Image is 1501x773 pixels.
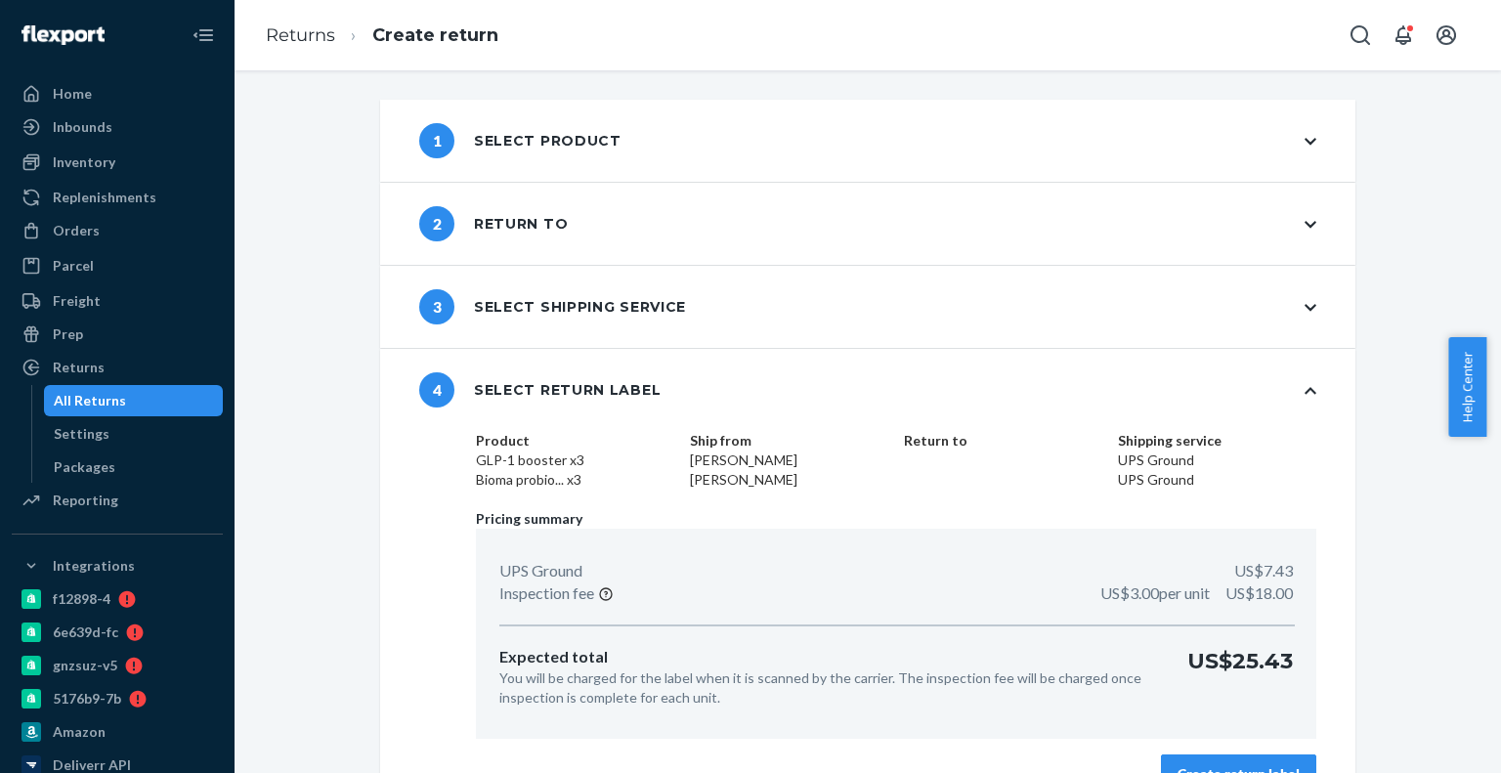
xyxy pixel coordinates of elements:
a: Parcel [12,250,223,281]
a: Freight [12,285,223,317]
a: gnzsuz-v5 [12,650,223,681]
a: 5176b9-7b [12,683,223,714]
span: 3 [419,289,454,324]
div: gnzsuz-v5 [53,656,117,675]
div: Returns [53,358,105,377]
div: Settings [54,424,109,444]
div: Freight [53,291,101,311]
div: Prep [53,324,83,344]
div: Inventory [53,152,115,172]
a: All Returns [44,385,224,416]
a: Create return [372,24,498,46]
div: Home [53,84,92,104]
div: Inbounds [53,117,112,137]
div: Replenishments [53,188,156,207]
div: Select product [419,123,622,158]
button: Close Navigation [184,16,223,55]
div: Orders [53,221,100,240]
dt: Product [476,431,674,451]
ol: breadcrumbs [250,7,514,64]
span: 2 [419,206,454,241]
a: Orders [12,215,223,246]
button: Open notifications [1384,16,1423,55]
div: Return to [419,206,568,241]
div: Amazon [53,722,106,742]
span: 1 [419,123,454,158]
a: Inventory [12,147,223,178]
a: 6e639d-fc [12,617,223,648]
dd: UPS Ground [1118,451,1316,470]
button: Open Search Box [1341,16,1380,55]
div: f12898-4 [53,589,110,609]
p: US$18.00 [1100,582,1293,605]
a: Replenishments [12,182,223,213]
span: 4 [419,372,454,408]
dt: Shipping service [1118,431,1316,451]
div: 5176b9-7b [53,689,121,709]
a: Inbounds [12,111,223,143]
img: Flexport logo [21,25,105,45]
p: Expected total [499,646,1156,668]
dt: Return to [904,431,1102,451]
div: Integrations [53,556,135,576]
button: Help Center [1448,337,1486,437]
a: Returns [12,352,223,383]
div: Select return label [419,372,661,408]
p: You will be charged for the label when it is scanned by the carrier. The inspection fee will be c... [499,668,1156,708]
div: All Returns [54,391,126,410]
a: f12898-4 [12,583,223,615]
p: US$25.43 [1187,646,1293,708]
div: 6e639d-fc [53,623,118,642]
div: Parcel [53,256,94,276]
dd: [PERSON_NAME] [690,470,888,490]
dd: [PERSON_NAME] [690,451,888,470]
a: Home [12,78,223,109]
button: Open account menu [1427,16,1466,55]
a: Packages [44,451,224,483]
dd: GLP-1 booster x3 [476,451,674,470]
a: Amazon [12,716,223,748]
span: US$3.00 per unit [1100,583,1210,602]
p: Inspection fee [499,582,594,605]
button: Integrations [12,550,223,581]
a: Prep [12,319,223,350]
div: Reporting [53,491,118,510]
a: Reporting [12,485,223,516]
dd: Bioma probio... x3 [476,470,674,490]
p: US$7.43 [1234,560,1293,582]
a: Settings [44,418,224,450]
p: UPS Ground [499,560,582,582]
div: Packages [54,457,115,477]
p: Pricing summary [476,509,1316,529]
dd: UPS Ground [1118,470,1316,490]
a: Returns [266,24,335,46]
dt: Ship from [690,431,888,451]
div: Select shipping service [419,289,686,324]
